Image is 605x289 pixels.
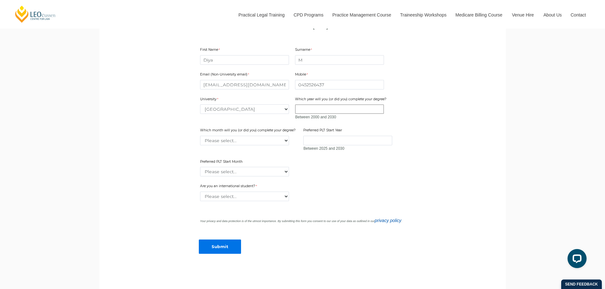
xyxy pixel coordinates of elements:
a: [PERSON_NAME] Centre for Law [14,5,57,23]
label: Preferred PLT Start Month [200,159,244,166]
input: Surname [295,55,384,65]
label: Which month will you (or did you) complete your degree? [200,128,297,134]
i: Your privacy and data protection is of the utmost importance. By submitting this form you consent... [200,220,402,223]
label: Surname [295,47,313,54]
a: privacy policy [375,218,401,223]
span: Between 2000 and 2030 [295,115,336,119]
select: Are you an international student? [200,192,289,201]
select: University [200,104,289,114]
input: First Name [200,55,289,65]
select: Preferred PLT Start Month [200,167,289,176]
input: Email (Non-University email) [200,80,289,89]
a: Venue Hire [507,1,539,29]
label: Which year will you (or did you) complete your degree? [295,97,388,103]
input: Mobile [295,80,384,89]
label: First Name [200,47,221,54]
a: About Us [539,1,566,29]
iframe: LiveChat chat widget [562,246,589,273]
label: University [200,97,220,103]
a: Contact [566,1,591,29]
input: Preferred PLT Start Year [303,136,392,145]
b: Session 2: 6:30 PM to 7:30 PM on [DATE] Online via Zoom [241,24,364,30]
span: Between 2025 and 2030 [303,146,344,151]
label: Preferred PLT Start Year [303,128,344,134]
a: Traineeship Workshops [395,1,451,29]
a: CPD Programs [289,1,327,29]
input: Submit [199,240,241,254]
a: Practical Legal Training [234,1,289,29]
a: Practice Management Course [328,1,395,29]
label: Are you an international student? [200,184,264,190]
select: Which month will you (or did you) complete your degree? [200,136,289,145]
label: Mobile [295,72,309,78]
input: Which year will you (or did you) complete your degree? [295,104,384,114]
a: Medicare Billing Course [451,1,507,29]
label: Email (Non-University email) [200,72,251,78]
